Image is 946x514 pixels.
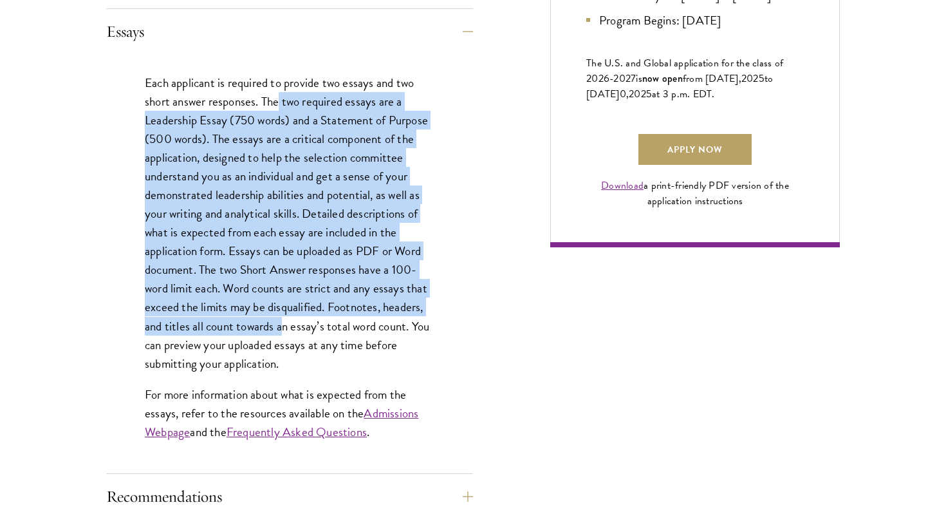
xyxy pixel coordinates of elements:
[586,71,773,102] span: to [DATE]
[106,481,473,512] button: Recommendations
[642,71,683,86] span: now open
[620,86,626,102] span: 0
[227,423,367,441] a: Frequently Asked Questions
[631,71,636,86] span: 7
[629,86,646,102] span: 202
[646,86,652,102] span: 5
[759,71,765,86] span: 5
[626,86,629,102] span: ,
[586,55,783,86] span: The U.S. and Global application for the class of 202
[145,73,434,373] p: Each applicant is required to provide two essays and two short answer responses. The two required...
[106,16,473,47] button: Essays
[586,11,804,30] li: Program Begins: [DATE]
[145,404,418,441] a: Admissions Webpage
[741,71,759,86] span: 202
[683,71,741,86] span: from [DATE],
[609,71,631,86] span: -202
[636,71,642,86] span: is
[638,134,752,165] a: Apply Now
[145,385,434,441] p: For more information about what is expected from the essays, refer to the resources available on ...
[586,178,804,209] div: a print-friendly PDF version of the application instructions
[601,178,644,193] a: Download
[604,71,609,86] span: 6
[652,86,715,102] span: at 3 p.m. EDT.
